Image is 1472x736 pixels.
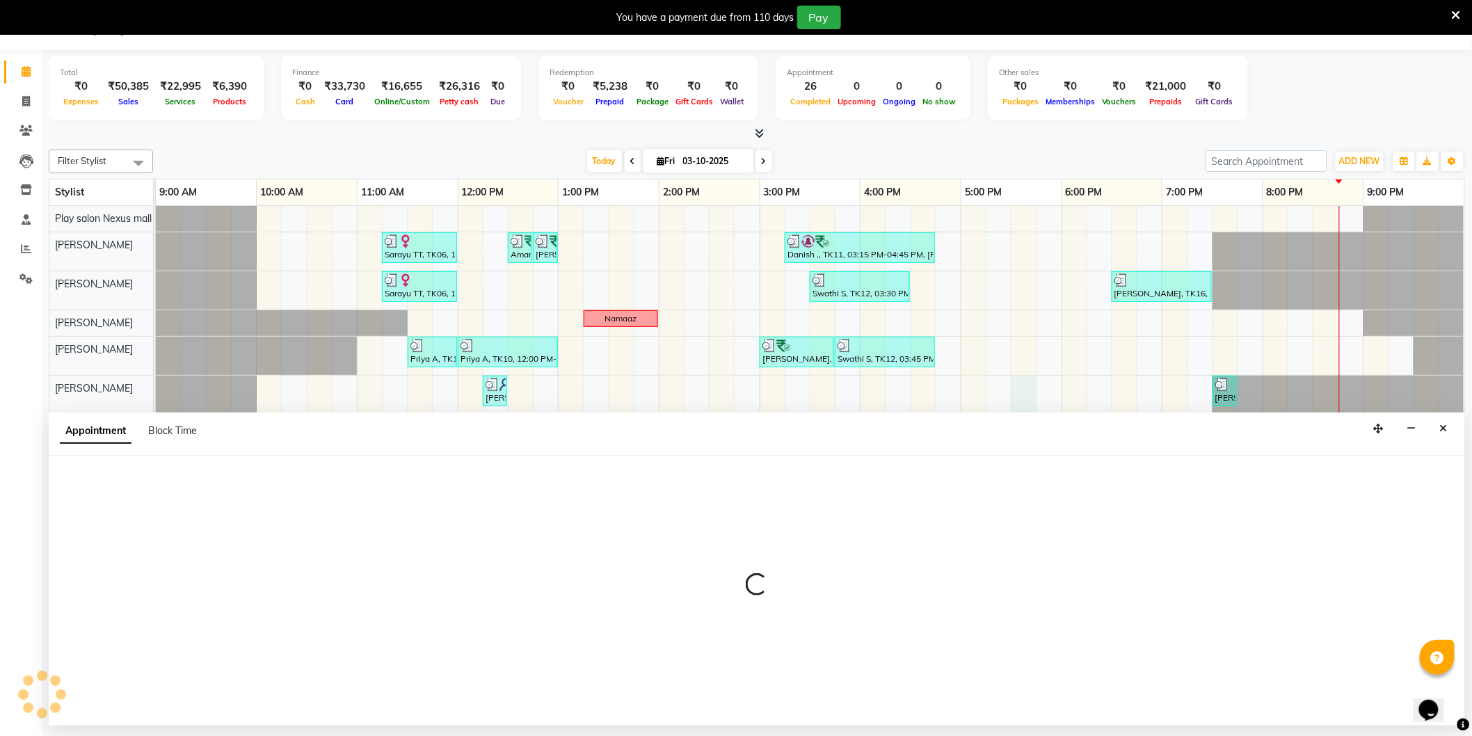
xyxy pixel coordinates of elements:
div: ₹0 [292,79,319,95]
div: ₹5,238 [587,79,633,95]
span: Package [633,97,672,106]
a: 10:00 AM [257,182,307,202]
div: ₹0 [1192,79,1237,95]
span: Cash [292,97,319,106]
div: Danish ., TK11, 03:15 PM-04:45 PM, [PERSON_NAME] Shaping,Hair Cut Men (Senior stylist) [786,234,934,261]
div: You have a payment due from 110 days [617,10,794,25]
span: Filter Stylist [58,155,106,166]
span: Appointment [60,419,131,444]
span: Ongoing [879,97,919,106]
div: ₹22,995 [154,79,207,95]
div: ₹16,655 [371,79,433,95]
a: 8:00 PM [1263,182,1307,202]
div: ₹50,385 [102,79,154,95]
div: 0 [879,79,919,95]
div: ₹0 [60,79,102,95]
div: [PERSON_NAME], TK16, 07:30 PM-07:45 PM, Threading-Eye Brow Shaping [1214,378,1235,404]
span: Packages [999,97,1042,106]
span: Online/Custom [371,97,433,106]
div: Redemption [550,67,747,79]
a: 9:00 AM [156,182,200,202]
span: Products [209,97,250,106]
div: Sarayu TT, TK06, 11:15 AM-12:00 PM, Hair Cut [DEMOGRAPHIC_DATA] (Senior Stylist) [383,234,456,261]
span: Gift Cards [1192,97,1237,106]
a: 9:00 PM [1364,182,1408,202]
div: [PERSON_NAME], TK07, 12:15 PM-12:30 PM, Threading-Upper Lip [484,378,506,404]
span: Prepaids [1146,97,1186,106]
span: [PERSON_NAME] [55,343,133,355]
div: ₹0 [633,79,672,95]
a: 2:00 PM [659,182,703,202]
span: Card [333,97,358,106]
span: Due [487,97,509,106]
input: 2025-10-03 [679,151,749,172]
span: Expenses [60,97,102,106]
span: Services [162,97,200,106]
div: Sarayu TT, TK06, 11:15 AM-12:00 PM, Blowdry + Shampoo + Conditioner[L'OREAL] Medium [383,273,456,300]
span: [PERSON_NAME] [55,317,133,329]
span: Fri [654,156,679,166]
div: Priya A, TK10, 11:30 AM-12:00 PM, FUSIO-DOSE PLUS RITUAL- 30 MIN [409,339,456,365]
div: ₹0 [672,79,717,95]
span: Block Time [148,424,197,437]
a: 1:00 PM [559,182,602,202]
a: 5:00 PM [961,182,1005,202]
span: Upcoming [834,97,879,106]
div: 0 [919,79,959,95]
div: Appointment [787,67,959,79]
span: No show [919,97,959,106]
div: Namaaz [605,312,637,325]
span: Sales [115,97,142,106]
div: Swathi S, TK12, 03:30 PM-04:30 PM, Hair Cut [DEMOGRAPHIC_DATA] (Senior Stylist) [811,273,909,300]
div: Total [60,67,253,79]
span: Memberships [1042,97,1098,106]
span: ADD NEW [1339,156,1380,166]
div: 26 [787,79,834,95]
iframe: chat widget [1414,680,1458,722]
div: ₹0 [717,79,747,95]
div: ₹0 [486,79,510,95]
div: Aman A, TK02, 12:30 PM-12:45 PM, Hair Cut Men (Senior stylist) [509,234,531,261]
div: ₹0 [1042,79,1098,95]
div: 0 [834,79,879,95]
span: Play salon Nexus mall [55,212,152,225]
a: 7:00 PM [1162,182,1206,202]
span: Voucher [550,97,587,106]
div: Priya A, TK10, 12:00 PM-01:00 PM, Hair Cut [DEMOGRAPHIC_DATA] (Senior Stylist) [459,339,557,365]
button: Close [1434,418,1454,440]
div: Finance [292,67,510,79]
a: 6:00 PM [1062,182,1106,202]
span: Vouchers [1098,97,1140,106]
button: ADD NEW [1336,152,1384,171]
div: ₹33,730 [319,79,371,95]
div: [PERSON_NAME], TK16, 06:30 PM-07:30 PM, Hair Cut [DEMOGRAPHIC_DATA] (Senior Stylist) [1113,273,1210,300]
span: Prepaid [593,97,628,106]
a: 11:00 AM [358,182,408,202]
div: ₹0 [1098,79,1140,95]
a: 12:00 PM [458,182,508,202]
span: Stylist [55,186,84,198]
span: [PERSON_NAME] [55,382,133,394]
span: Petty cash [437,97,483,106]
div: ₹26,316 [433,79,486,95]
input: Search Appointment [1206,150,1327,172]
div: ₹21,000 [1140,79,1192,95]
a: 4:00 PM [861,182,904,202]
span: Completed [787,97,834,106]
span: Wallet [717,97,747,106]
div: Other sales [999,67,1237,79]
span: Gift Cards [672,97,717,106]
div: [PERSON_NAME], TK09, 03:00 PM-03:45 PM, FUSIO-DOSE PLUS RITUAL- 30 MIN [761,339,833,365]
div: ₹6,390 [207,79,253,95]
div: ₹0 [550,79,587,95]
div: Swathi S, TK12, 03:45 PM-04:45 PM, Hair Cut-Girl senior stylist [836,339,934,365]
div: [PERSON_NAME] A, TK02, 12:45 PM-01:00 PM, [PERSON_NAME] Shaping [534,234,557,261]
button: Pay [797,6,841,29]
span: [PERSON_NAME] [55,278,133,290]
div: ₹0 [999,79,1042,95]
span: [PERSON_NAME] [55,239,133,251]
a: 3:00 PM [760,182,804,202]
span: Today [587,150,622,172]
